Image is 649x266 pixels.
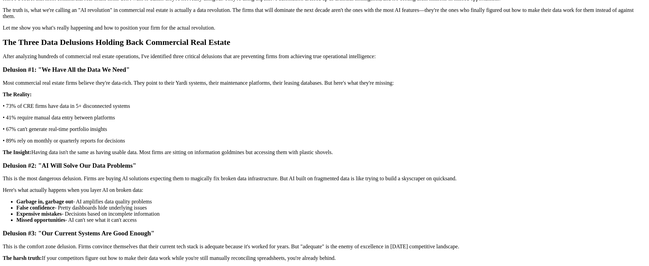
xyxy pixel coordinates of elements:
[16,205,55,211] strong: False confidence
[16,217,65,223] strong: Missed opportunities
[3,255,42,261] strong: The harsh truth:
[3,149,646,155] p: Having data isn't the same as having usable data. Most firms are sitting on information goldmines...
[16,211,646,217] li: - Decisions based on incomplete information
[16,211,62,217] strong: Expensive mistakes
[3,115,646,121] p: • 41% require manual data entry between platforms
[3,230,646,237] h3: Delusion #3: "Our Current Systems Are Good Enough"
[3,7,646,19] p: The truth is, what we're calling an "AI revolution" in commercial real estate is actually a data ...
[16,199,646,205] li: - AI amplifies data quality problems
[16,205,646,211] li: - Pretty dashboards hide underlying issues
[3,66,646,73] h3: Delusion #1: "We Have All the Data We Need"
[16,199,73,204] strong: Garbage in, garbage out
[3,80,646,86] p: Most commercial real estate firms believe they're data-rich. They point to their Yardi systems, t...
[3,244,646,250] p: This is the comfort zone delusion. Firms convince themselves that their current tech stack is ade...
[16,217,646,223] li: - AI can't see what it can't access
[3,25,646,31] p: Let me show you what's really happening and how to position your firm for the actual revolution.
[3,162,646,169] h3: Delusion #2: "AI Will Solve Our Data Problems"
[3,138,646,144] p: • 89% rely on monthly or quarterly reports for decisions
[3,176,646,182] p: This is the most dangerous delusion. Firms are buying AI solutions expecting them to magically fi...
[3,103,646,109] p: • 73% of CRE firms have data in 5+ disconnected systems
[3,255,646,261] p: If your competitors figure out how to make their data work while you're still manually reconcilin...
[3,187,646,193] p: Here's what actually happens when you layer AI on broken data:
[3,126,646,132] p: • 67% can't generate real-time portfolio insights
[3,38,646,47] h2: The Three Data Delusions Holding Back Commercial Real Estate
[3,149,31,155] strong: The Insight:
[3,53,646,60] p: After analyzing hundreds of commercial real estate operations, I've identified three critical del...
[3,92,32,97] strong: The Reality:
